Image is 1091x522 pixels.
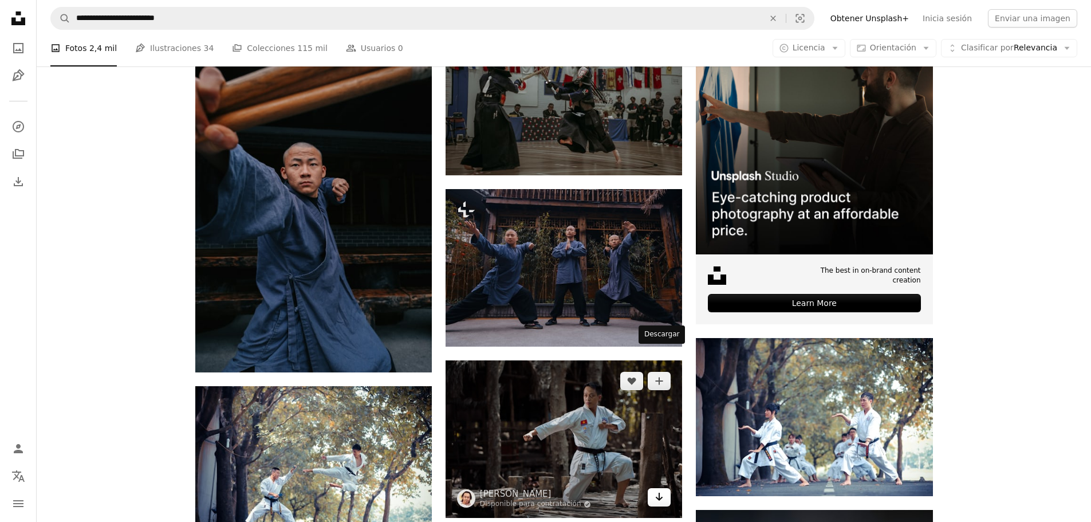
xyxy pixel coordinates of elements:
[648,488,671,507] a: Descargar
[7,37,30,60] a: Fotos
[457,489,475,508] img: Ve al perfil de Thao LEE
[446,17,682,175] img: Un par de personas en una cancha con una espada
[203,42,214,54] span: 34
[195,460,432,470] a: Dos hombres practicando karate cerca de los árboles durante el día
[446,189,682,347] img: Un grupo de hombres parados uno al lado del otro frente a un edificio
[7,64,30,87] a: Ilustraciones
[961,42,1057,54] span: Relevancia
[446,434,682,444] a: Persona con cinturón negro de entrenamiento GI de karate en un puente de madera
[620,372,643,390] button: Me gusta
[51,7,70,29] button: Buscar en Unsplash
[870,43,916,52] span: Orientación
[696,17,932,254] img: file-1715714098234-25b8b4e9d8faimage
[696,17,932,324] a: The best in on-brand content creationLearn More
[916,9,979,28] a: Inicia sesión
[346,30,403,66] a: Usuarios 0
[639,325,685,344] div: Descargar
[480,500,591,509] a: Disponible para contratación
[446,360,682,518] img: Persona con cinturón negro de entrenamiento GI de karate en un puente de madera
[7,7,30,32] a: Inicio — Unsplash
[446,262,682,273] a: Un grupo de hombres parados uno al lado del otro frente a un edificio
[824,9,916,28] a: Obtener Unsplash+
[7,492,30,515] button: Menú
[648,372,671,390] button: Añade a la colección
[446,91,682,101] a: Un par de personas en una cancha con una espada
[232,30,328,66] a: Colecciones 115 mil
[850,39,936,57] button: Orientación
[790,266,920,285] span: The best in on-brand content creation
[297,42,328,54] span: 115 mil
[696,411,932,422] a: Hombre y mujer haciendo karate en la carretera durante el día
[195,17,432,372] img: Un hombre sosteniendo un bate de béisbol sobre su hombro
[195,190,432,200] a: Un hombre sosteniendo un bate de béisbol sobre su hombro
[988,9,1077,28] button: Enviar una imagen
[708,294,920,312] div: Learn More
[941,39,1077,57] button: Clasificar porRelevancia
[135,30,214,66] a: Ilustraciones 34
[761,7,786,29] button: Borrar
[7,465,30,488] button: Idioma
[786,7,814,29] button: Búsqueda visual
[961,43,1014,52] span: Clasificar por
[7,170,30,193] a: Historial de descargas
[773,39,845,57] button: Licencia
[7,115,30,138] a: Explorar
[398,42,403,54] span: 0
[7,143,30,166] a: Colecciones
[793,43,825,52] span: Licencia
[7,437,30,460] a: Iniciar sesión / Registrarse
[50,7,814,30] form: Encuentra imágenes en todo el sitio
[480,488,591,500] a: [PERSON_NAME]
[708,266,726,285] img: file-1631678316303-ed18b8b5cb9cimage
[696,338,932,496] img: Hombre y mujer haciendo karate en la carretera durante el día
